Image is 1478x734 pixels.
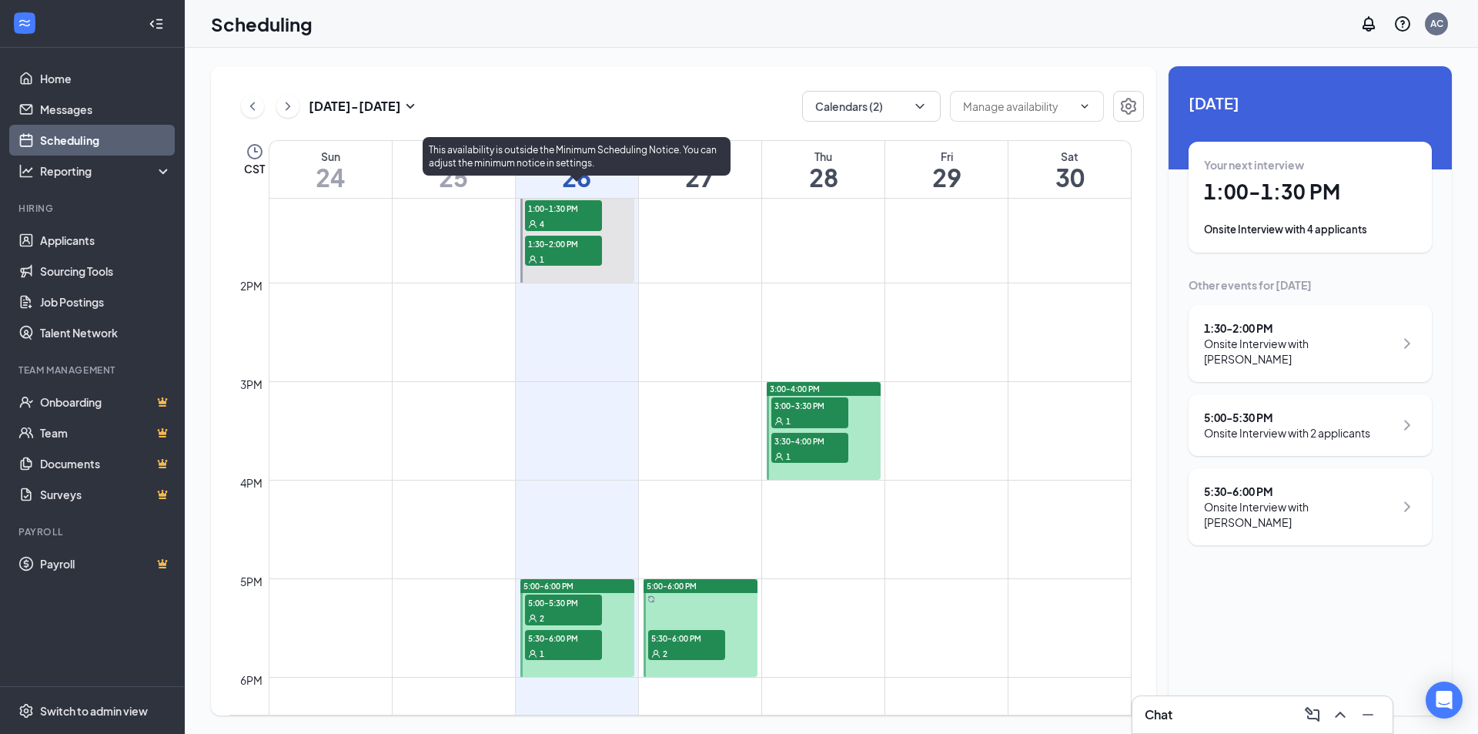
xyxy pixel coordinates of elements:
[40,479,172,510] a: SurveysCrown
[885,164,1008,190] h1: 29
[1204,336,1394,367] div: Onsite Interview with [PERSON_NAME]
[393,164,515,190] h1: 25
[540,219,544,230] span: 4
[528,255,537,264] svg: User
[528,220,537,229] svg: User
[1430,17,1443,30] div: AC
[40,387,172,417] a: OnboardingCrown
[1008,164,1131,190] h1: 30
[40,225,172,256] a: Applicants
[648,630,725,645] span: 5:30-6:00 PM
[1204,425,1370,441] div: Onsite Interview with 2 applicants
[1356,702,1380,727] button: Minimize
[1204,320,1394,336] div: 1:30 - 2:00 PM
[525,630,602,645] span: 5:30-6:00 PM
[771,433,848,448] span: 3:30-4:00 PM
[241,95,264,118] button: ChevronLeft
[1204,222,1416,237] div: Onsite Interview with 4 applicants
[1328,702,1353,727] button: ChevronUp
[246,142,264,161] svg: Clock
[786,416,791,427] span: 1
[269,164,392,190] h1: 24
[269,141,392,198] a: August 24, 2025
[1398,334,1416,353] svg: ChevronRight
[885,141,1008,198] a: August 29, 2025
[237,672,266,689] div: 6pm
[528,614,537,623] svg: User
[912,99,928,114] svg: ChevronDown
[40,94,172,125] a: Messages
[1204,410,1370,425] div: 5:00 - 5:30 PM
[40,448,172,479] a: DocumentsCrown
[1204,157,1416,173] div: Your next interview
[423,137,731,176] div: This availability is outside the Minimum Scheduling Notice. You can adjust the minimum notice in ...
[269,149,392,164] div: Sun
[525,200,602,216] span: 1:00-1:30 PM
[237,277,266,294] div: 2pm
[1204,179,1416,205] h1: 1:00 - 1:30 PM
[540,254,544,265] span: 1
[18,202,169,215] div: Hiring
[18,163,34,179] svg: Analysis
[762,141,884,198] a: August 28, 2025
[40,163,172,179] div: Reporting
[1426,682,1463,719] div: Open Intercom Messenger
[237,573,266,590] div: 5pm
[244,161,265,176] span: CST
[211,11,313,37] h1: Scheduling
[245,97,260,116] svg: ChevronLeft
[1189,91,1432,115] span: [DATE]
[663,649,667,659] span: 2
[40,548,172,579] a: PayrollCrown
[1331,706,1349,724] svg: ChevronUp
[149,16,164,32] svg: Collapse
[540,649,544,659] span: 1
[1078,100,1091,112] svg: ChevronDown
[393,149,515,164] div: Mon
[647,595,655,603] svg: Sync
[786,451,791,462] span: 1
[40,256,172,287] a: Sourcing Tools
[528,649,537,659] svg: User
[17,15,32,31] svg: WorkstreamLogo
[1119,97,1138,116] svg: Settings
[774,452,784,461] svg: User
[18,703,34,719] svg: Settings
[1189,277,1432,293] div: Other events for [DATE]
[770,384,820,394] span: 3:00-4:00 PM
[1398,498,1416,516] svg: ChevronRight
[639,164,761,190] h1: 27
[40,63,172,94] a: Home
[40,317,172,348] a: Talent Network
[963,98,1072,115] input: Manage availability
[1204,484,1394,499] div: 5:30 - 6:00 PM
[540,613,544,624] span: 2
[40,703,148,719] div: Switch to admin view
[1145,706,1172,723] h3: Chat
[280,97,296,116] svg: ChevronRight
[762,149,884,164] div: Thu
[516,164,638,190] h1: 26
[1303,706,1322,724] svg: ComposeMessage
[276,95,299,118] button: ChevronRight
[525,595,602,610] span: 5:00-5:30 PM
[401,97,420,116] svg: SmallChevronDown
[771,397,848,413] span: 3:00-3:30 PM
[651,649,660,659] svg: User
[1113,91,1144,122] button: Settings
[762,164,884,190] h1: 28
[523,581,573,592] span: 5:00-6:00 PM
[237,474,266,491] div: 4pm
[18,525,169,538] div: Payroll
[647,581,697,592] span: 5:00-6:00 PM
[393,141,515,198] a: August 25, 2025
[40,125,172,156] a: Scheduling
[237,376,266,393] div: 3pm
[802,91,941,122] button: Calendars (2)ChevronDown
[885,149,1008,164] div: Fri
[1359,706,1377,724] svg: Minimize
[1008,141,1131,198] a: August 30, 2025
[309,98,401,115] h3: [DATE] - [DATE]
[1204,499,1394,530] div: Onsite Interview with [PERSON_NAME]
